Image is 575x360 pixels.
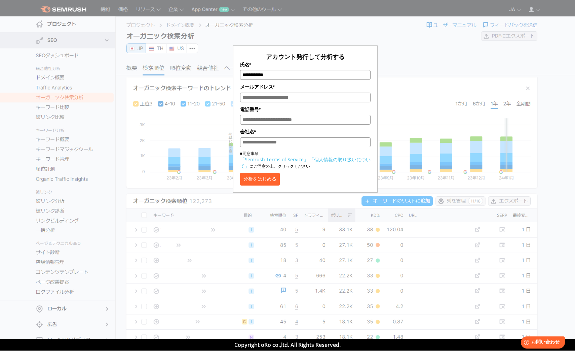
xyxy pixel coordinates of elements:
label: メールアドレス* [240,83,371,91]
a: 「Semrush Terms of Service」 [240,156,308,163]
p: ■同意事項 にご同意の上、クリックください [240,151,371,169]
span: アカウント発行して分析する [266,53,345,61]
span: Copyright oRo co.,ltd. All Rights Reserved. [234,341,341,349]
iframe: Help widget launcher [515,334,568,353]
button: 分析をはじめる [240,173,280,186]
a: 「個人情報の取り扱いについて」 [240,156,371,169]
label: 電話番号* [240,106,371,113]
